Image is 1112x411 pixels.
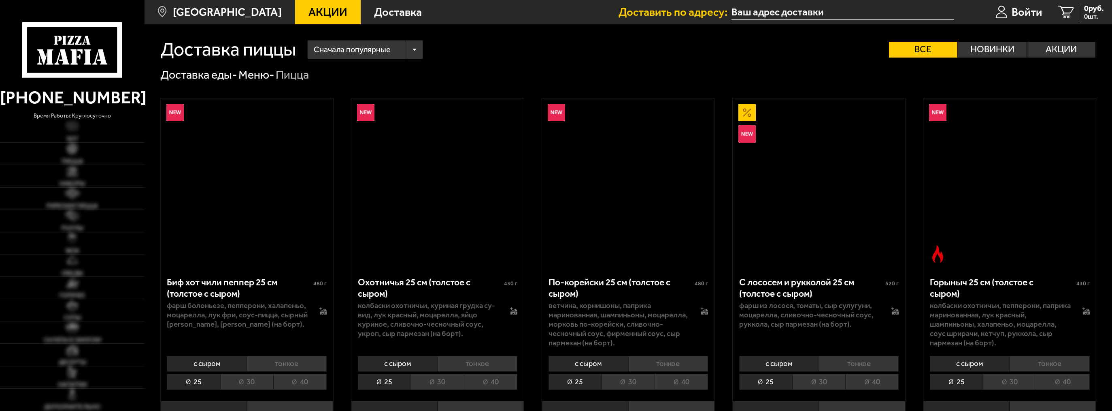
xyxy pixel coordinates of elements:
span: Дополнительно [44,404,100,410]
span: Доставка [374,6,422,17]
span: 430 г [1076,280,1090,287]
span: WOK [66,248,79,254]
p: колбаски Охотничьи, пепперони, паприка маринованная, лук красный, шампиньоны, халапеньо, моцарелл... [930,301,1071,347]
a: НовинкаОхотничья 25 см (толстое с сыром) [351,98,524,268]
label: Акции [1027,42,1096,58]
li: 25 [739,374,792,390]
div: По-корейски 25 см (толстое с сыром) [549,277,693,299]
span: Войти [1012,6,1042,17]
span: Наборы [60,181,85,187]
li: с сыром [930,356,1010,372]
li: 30 [983,374,1036,390]
div: С лососем и рукколой 25 см (толстое с сыром) [739,277,884,299]
img: Новинка [548,104,565,121]
span: Супы [64,315,81,321]
li: 40 [464,374,517,390]
span: Роллы [62,225,83,231]
span: Горячее [60,293,85,299]
li: тонкое [1010,356,1090,372]
span: Акции [308,6,347,17]
img: Острое блюдо [929,245,946,263]
input: Ваш адрес доставки [731,5,954,20]
span: 520 г [885,280,899,287]
li: тонкое [628,356,708,372]
li: с сыром [358,356,438,372]
span: 0 шт. [1084,13,1104,20]
li: 40 [655,374,708,390]
span: Напитки [58,382,87,388]
label: Новинки [958,42,1027,58]
li: 25 [930,374,983,390]
span: Доставить по адресу: [619,6,731,17]
div: Охотничья 25 см (толстое с сыром) [358,277,502,299]
p: ветчина, корнишоны, паприка маринованная, шампиньоны, моцарелла, морковь по-корейски, сливочно-че... [549,301,689,347]
img: Новинка [929,104,946,121]
span: Римская пицца [47,203,98,209]
span: Десерты [59,360,86,366]
li: с сыром [167,356,247,372]
li: тонкое [819,356,899,372]
img: Новинка [357,104,374,121]
a: АкционныйНовинкаС лососем и рукколой 25 см (толстое с сыром) [733,98,905,268]
span: Пицца [62,158,83,165]
span: Салаты и закуски [44,337,101,343]
li: 40 [273,374,327,390]
a: НовинкаБиф хот чили пеппер 25 см (толстое с сыром) [161,98,333,268]
span: Обеды [62,270,83,276]
span: 0 руб. [1084,4,1104,12]
label: Все [889,42,957,58]
a: НовинкаПо-корейски 25 см (толстое с сыром) [542,98,714,268]
span: 430 г [504,280,517,287]
li: 25 [358,374,411,390]
a: Меню- [238,68,274,81]
p: колбаски охотничьи, куриная грудка су-вид, лук красный, моцарелла, яйцо куриное, сливочно-чесночн... [358,301,499,338]
li: 25 [167,374,220,390]
img: Новинка [738,125,756,143]
span: Сначала популярные [314,39,391,60]
li: 40 [845,374,899,390]
li: с сыром [739,356,819,372]
p: фарш из лосося, томаты, сыр сулугуни, моцарелла, сливочно-чесночный соус, руккола, сыр пармезан (... [739,301,880,329]
span: 480 г [313,280,327,287]
p: фарш болоньезе, пепперони, халапеньо, моцарелла, лук фри, соус-пицца, сырный [PERSON_NAME], [PERS... [167,301,308,329]
li: 25 [549,374,602,390]
span: 480 г [695,280,708,287]
img: Новинка [166,104,184,121]
a: Доставка еды- [160,68,237,81]
li: 40 [1036,374,1089,390]
a: НовинкаОстрое блюдоГорыныч 25 см (толстое с сыром) [923,98,1096,268]
li: 30 [792,374,845,390]
li: 30 [411,374,464,390]
li: тонкое [437,356,517,372]
span: [GEOGRAPHIC_DATA] [173,6,282,17]
li: 30 [602,374,655,390]
li: с сыром [549,356,628,372]
li: 30 [220,374,273,390]
div: Горыныч 25 см (толстое с сыром) [930,277,1074,299]
div: Биф хот чили пеппер 25 см (толстое с сыром) [167,277,311,299]
img: Акционный [738,104,756,121]
span: Хит [66,136,78,142]
li: тонкое [247,356,327,372]
h1: Доставка пиццы [160,40,296,59]
div: Пицца [276,67,309,82]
